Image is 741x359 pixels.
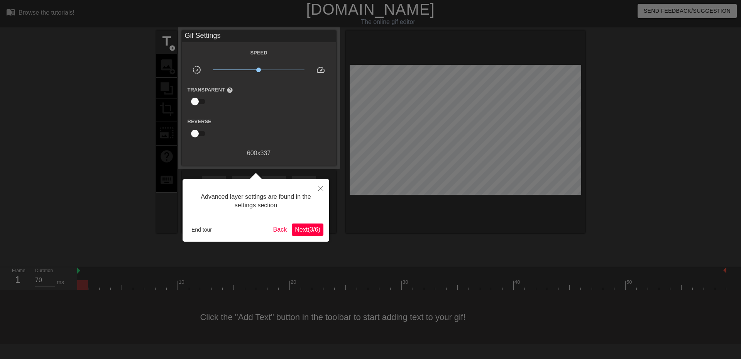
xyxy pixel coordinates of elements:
button: Close [312,179,329,197]
button: Back [270,224,290,236]
div: Advanced layer settings are found in the settings section [188,185,323,218]
button: Next [292,224,323,236]
button: End tour [188,224,215,235]
span: Next ( 3 / 6 ) [295,226,320,233]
